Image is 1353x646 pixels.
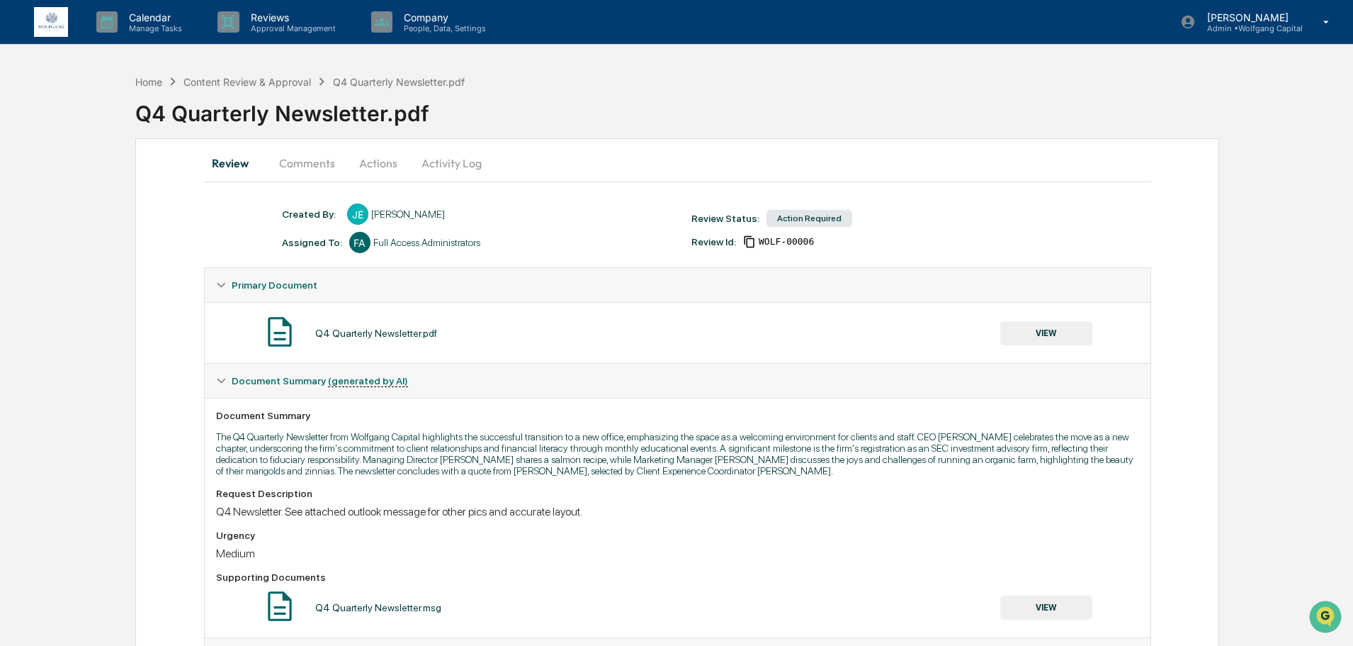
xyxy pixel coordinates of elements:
span: Pylon [141,240,171,251]
div: Assigned To: [282,237,342,248]
div: Q4 Quarterly Newsletter.pdf [135,89,1353,126]
div: 🗄️ [103,180,114,191]
div: Q4 Quarterly Newsletter.msg [315,602,441,613]
button: Activity Log [410,146,493,180]
a: Powered byPylon [100,240,171,251]
div: Request Description [216,488,1139,499]
p: [PERSON_NAME] [1196,11,1303,23]
div: Created By: ‎ ‎ [282,208,340,220]
div: Home [135,76,162,88]
p: How can we help? [14,30,258,52]
div: Action Required [766,210,852,227]
span: Attestations [117,179,176,193]
p: Admin • Wolfgang Capital [1196,23,1303,33]
div: Review Id: [691,236,736,247]
div: Urgency [216,530,1139,541]
div: Full Access Administrators [373,237,480,248]
a: 🖐️Preclearance [9,173,97,199]
p: Company [392,11,493,23]
div: We're available if you need us! [48,123,179,134]
div: 🔎 [14,207,26,218]
button: Start new chat [241,113,258,130]
p: Manage Tasks [118,23,189,33]
span: 531d4d6a-3cba-412c-a5d8-1faad72b14ff [759,236,814,247]
div: Medium [216,547,1139,560]
div: Content Review & Approval [183,76,311,88]
div: Q4 Quarterly Newsletter.pdf [333,76,465,88]
img: Document Icon [262,589,298,624]
span: Primary Document [232,279,317,291]
p: Reviews [239,11,343,23]
div: secondary tabs example [204,146,1151,180]
div: Document Summary [216,410,1139,421]
p: Approval Management [239,23,343,33]
img: logo [34,7,68,38]
span: Data Lookup [28,206,89,220]
div: Q4 Newsletter. See attached outlook message for other pics and accurate layout. [216,505,1139,518]
a: 🗄️Attestations [97,173,181,199]
div: Review Status: [691,213,759,224]
img: 1746055101610-c473b297-6a78-478c-a979-82029cc54cd1 [14,108,40,134]
div: FA [349,232,370,253]
img: Document Icon [262,314,298,350]
iframe: Open customer support [1308,599,1346,637]
button: Review [204,146,268,180]
div: Primary Document [205,268,1150,302]
div: Document Summary (generated by AI) [205,398,1150,637]
p: The Q4 Quarterly Newsletter from Wolfgang Capital highlights the successful transition to a new o... [216,431,1139,477]
div: [PERSON_NAME] [371,208,445,220]
div: Primary Document [205,302,1150,363]
button: Comments [268,146,346,180]
span: Document Summary [232,375,408,386]
div: Start new chat [48,108,232,123]
div: Q4 Quarterly Newsletter.pdf [315,328,437,339]
a: 🔎Data Lookup [9,200,95,225]
div: Document Summary (generated by AI) [205,364,1150,398]
p: People, Data, Settings [392,23,493,33]
div: 🖐️ [14,180,26,191]
u: (generated by AI) [328,375,408,387]
div: Supporting Documents [216,572,1139,583]
button: VIEW [1000,321,1092,345]
p: Calendar [118,11,189,23]
div: JE [347,204,368,225]
span: Preclearance [28,179,91,193]
button: VIEW [1000,596,1092,620]
button: Actions [346,146,410,180]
